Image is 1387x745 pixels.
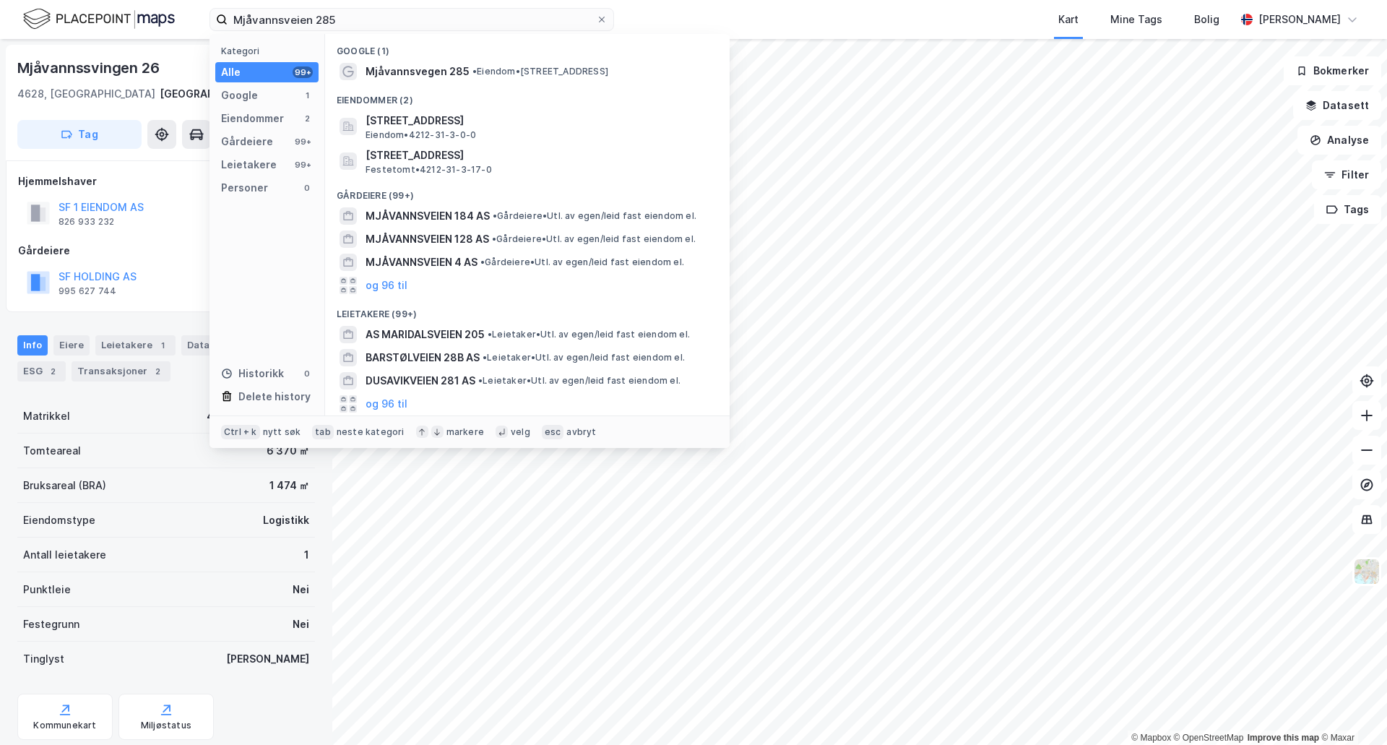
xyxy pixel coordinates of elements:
span: • [483,352,487,363]
div: Festegrunn [23,616,79,633]
div: 1 474 ㎡ [269,477,309,494]
div: 826 933 232 [59,216,114,228]
div: Historikk [221,365,284,382]
div: Gårdeiere [221,133,273,150]
div: Kommunekart [33,720,96,731]
div: Bolig [1194,11,1219,28]
div: [GEOGRAPHIC_DATA], 575/585 [160,85,315,103]
button: Tags [1314,195,1381,224]
span: Gårdeiere • Utl. av egen/leid fast eiendom el. [493,210,696,222]
span: DUSAVIKVEIEN 281 AS [366,372,475,389]
div: Mjåvannssvingen 26 [17,56,162,79]
a: OpenStreetMap [1174,733,1244,743]
div: 2 [150,364,165,379]
div: 0 [301,368,313,379]
span: Leietaker • Utl. av egen/leid fast eiendom el. [483,352,685,363]
div: Delete history [238,388,311,405]
div: Punktleie [23,581,71,598]
div: Antall leietakere [23,546,106,564]
button: Bokmerker [1284,56,1381,85]
div: Miljøstatus [141,720,191,731]
button: Tag [17,120,142,149]
div: nytt søk [263,426,301,438]
span: Leietaker • Utl. av egen/leid fast eiendom el. [488,329,690,340]
span: [STREET_ADDRESS] [366,112,712,129]
div: Eiendommer (2) [325,83,730,109]
a: Mapbox [1131,733,1171,743]
div: Google (1) [325,34,730,60]
div: [PERSON_NAME] [1258,11,1341,28]
div: Datasett [181,335,253,356]
div: Transaksjoner [72,361,170,382]
div: 99+ [293,136,313,147]
div: Hjemmelshaver [18,173,314,190]
span: MJÅVANNSVEIEN 4 AS [366,254,478,271]
img: logo.f888ab2527a4732fd821a326f86c7f29.svg [23,7,175,32]
span: MJÅVANNSVEIEN 184 AS [366,207,490,225]
iframe: Chat Widget [1315,676,1387,745]
div: Leietakere [221,156,277,173]
div: Personer [221,179,268,197]
button: Datasett [1293,91,1381,120]
div: Google [221,87,258,104]
span: • [492,233,496,244]
div: tab [312,425,334,439]
div: esc [542,425,564,439]
div: Leietakere [95,335,176,356]
input: Søk på adresse, matrikkel, gårdeiere, leietakere eller personer [228,9,596,30]
div: Mine Tags [1110,11,1162,28]
div: [PERSON_NAME] [226,650,309,668]
span: Eiendom • 4212-31-3-0-0 [366,129,476,141]
div: Nei [293,616,309,633]
button: Analyse [1297,126,1381,155]
div: 1 [301,90,313,101]
button: Filter [1312,160,1381,189]
div: Eiendommer [221,110,284,127]
span: • [488,329,492,340]
div: Logistikk [263,512,309,529]
div: 4204-575-585-0-0 [207,408,309,425]
div: 2 [301,113,313,124]
div: 4628, [GEOGRAPHIC_DATA] [17,85,155,103]
div: avbryt [566,426,596,438]
div: Eiendomstype [23,512,95,529]
div: Gårdeiere (99+) [325,178,730,204]
div: 6 370 ㎡ [267,442,309,460]
span: MJÅVANNSVEIEN 128 AS [366,231,489,248]
div: Kart [1058,11,1079,28]
span: AS MARIDALSVEIEN 205 [366,326,485,343]
div: 1 [304,546,309,564]
div: Tomteareal [23,442,81,460]
span: Eiendom • [STREET_ADDRESS] [472,66,608,77]
div: Leietakere (99+) [325,297,730,323]
div: ESG [17,361,66,382]
div: Bruksareal (BRA) [23,477,106,494]
div: Kategori [221,46,319,56]
span: • [480,257,485,267]
span: • [493,210,497,221]
div: neste kategori [337,426,405,438]
div: 0 [301,182,313,194]
span: • [472,66,477,77]
div: Matrikkel [23,408,70,425]
a: Improve this map [1248,733,1319,743]
div: Nei [293,581,309,598]
div: Eiere [53,335,90,356]
div: Alle [221,64,241,81]
div: Tinglyst [23,650,64,668]
div: 99+ [293,159,313,171]
div: markere [446,426,484,438]
div: Kontrollprogram for chat [1315,676,1387,745]
div: Ctrl + k [221,425,260,439]
div: Info [17,335,48,356]
button: og 96 til [366,277,407,294]
div: velg [511,426,530,438]
span: Gårdeiere • Utl. av egen/leid fast eiendom el. [492,233,696,245]
span: • [478,375,483,386]
div: 1 [155,338,170,353]
button: og 96 til [366,395,407,413]
div: Gårdeiere [18,242,314,259]
span: Gårdeiere • Utl. av egen/leid fast eiendom el. [480,257,684,268]
img: Z [1353,558,1380,585]
span: [STREET_ADDRESS] [366,147,712,164]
